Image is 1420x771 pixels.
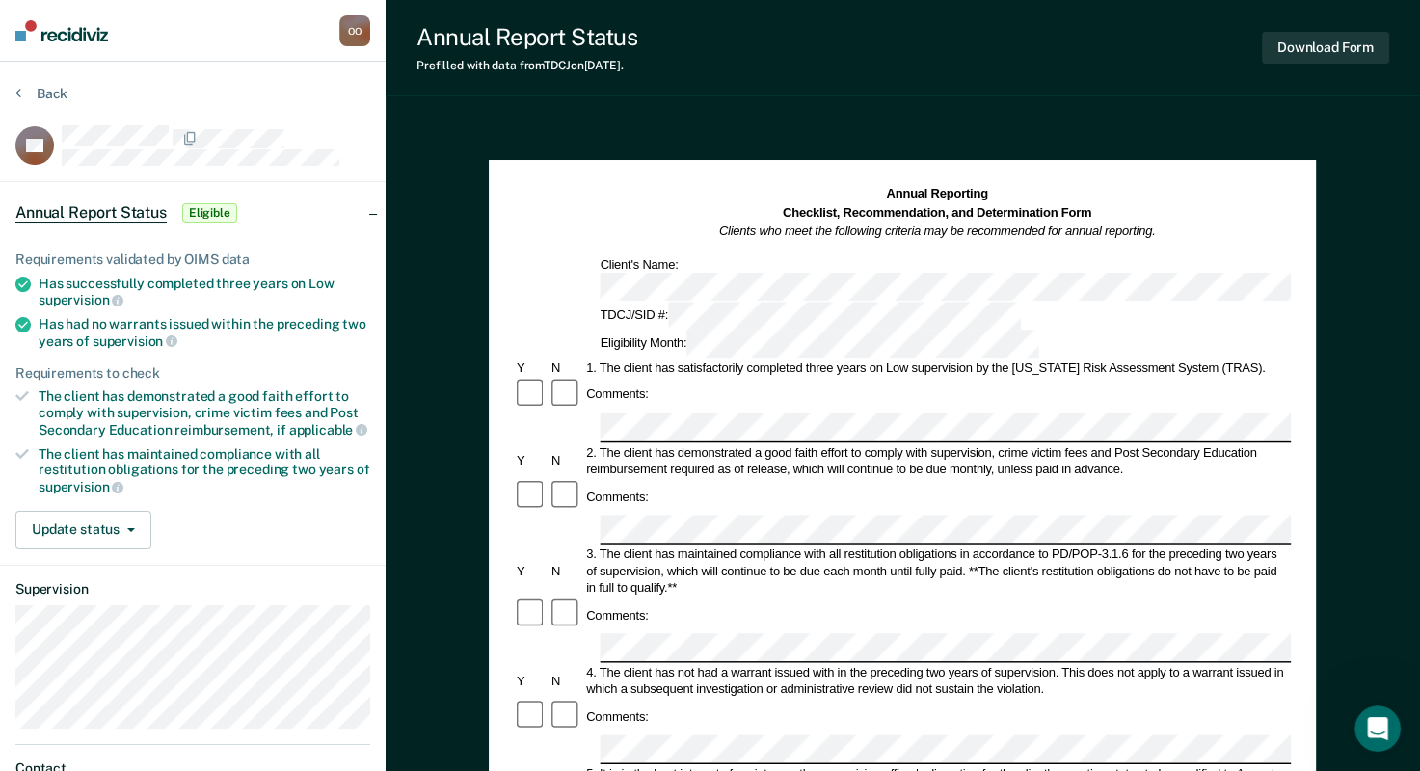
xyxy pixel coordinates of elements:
div: Requirements to check [15,365,370,382]
div: Has successfully completed three years on Low [39,276,370,308]
div: Comments: [584,708,652,725]
div: N [549,359,583,376]
dt: Supervision [15,581,370,598]
div: Has had no warrants issued within the preceding two years of [39,316,370,349]
div: Thank you. It's printed. [199,570,355,589]
div: okay, thank you. [227,309,370,352]
div: TDCJ/SID #: [598,302,1023,330]
div: Yes it did work. Thank you. [159,424,370,466]
div: Thank you. It's printed. [183,558,370,600]
div: The client has maintained compliance with all restitution obligations for the preceding two years of [39,446,370,495]
div: Olaniyi says… [15,558,370,624]
div: N [549,673,583,689]
div: N [549,453,583,469]
div: 1. The client has satisfactorily completed three years on Low supervision by the [US_STATE] Risk ... [584,359,1292,376]
div: Close [338,8,373,42]
div: Comments: [584,606,652,623]
span: supervision [93,333,177,349]
div: Eligibility Month: [598,330,1042,358]
span: supervision [39,479,123,494]
div: [PERSON_NAME] • 4m ago [31,527,186,539]
div: Kim says… [15,366,370,424]
div: Y [514,563,549,579]
button: Back [15,85,67,102]
div: Once you download it, it might appear as a PDF on the browser and then on the top right left you ... [15,82,316,294]
div: Annual Report Status [416,23,637,51]
div: The client has demonstrated a good faith effort to comply with supervision, crime victim fees and... [39,388,370,438]
textarea: Message… [16,583,369,616]
div: N [549,563,583,579]
div: Comments: [584,488,652,504]
button: Update status [15,511,151,549]
div: Yes it did work. Thank you. [174,436,355,455]
button: Gif picker [61,624,76,639]
div: O O [339,15,370,46]
button: Send a message… [331,616,362,647]
div: Y [514,359,549,376]
strong: Checklist, Recommendation, and Determination Form [783,205,1091,219]
img: Recidiviz [15,20,108,41]
button: Emoji picker [30,624,45,639]
div: 3. The client has maintained compliance with all restitution obligations in accordance to PD/POP-... [584,546,1292,597]
div: Once you download it, it might appear as a PDF on the browser and then on the top right left you ... [31,93,301,150]
span: applicable [289,422,367,438]
div: Olaniyi says… [15,309,370,367]
span: Eligible [182,203,237,223]
button: OO [339,15,370,46]
div: Olaniyi says… [15,424,370,482]
div: Comments: [584,386,652,403]
div: Prefilled with data from TDCJ on [DATE] . [416,59,637,72]
div: Y [514,453,549,469]
p: The team can also help [94,24,240,43]
div: Let me know if that works? [31,378,213,397]
div: Kim says… [15,82,370,309]
div: Great! Thank you![PERSON_NAME] • 4m ago [15,482,170,524]
h1: Operator [94,10,162,24]
div: Let me know if that works? [15,366,228,409]
em: Clients who meet the following criteria may be recommended for annual reporting. [719,225,1156,238]
strong: Annual Reporting [887,187,988,200]
div: Requirements validated by OIMS data [15,252,370,268]
span: supervision [39,292,123,307]
div: Olaniyi says… [15,24,370,82]
div: Kim says… [15,482,370,559]
button: Download Form [1262,32,1389,64]
iframe: Intercom live chat [1354,705,1401,752]
button: Upload attachment [92,624,107,639]
div: Y [514,673,549,689]
button: go back [13,8,49,44]
button: Home [302,8,338,44]
img: Profile image for Operator [55,11,86,41]
span: Annual Report Status [15,203,167,223]
div: okay, thank you. [242,321,355,340]
div: 4. The client has not had a warrant issued with in the preceding two years of supervision. This d... [584,664,1292,698]
div: 2. The client has demonstrated a good faith effort to comply with supervision, crime victim fees ... [584,444,1292,478]
div: Great! Thank you! [31,493,154,513]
